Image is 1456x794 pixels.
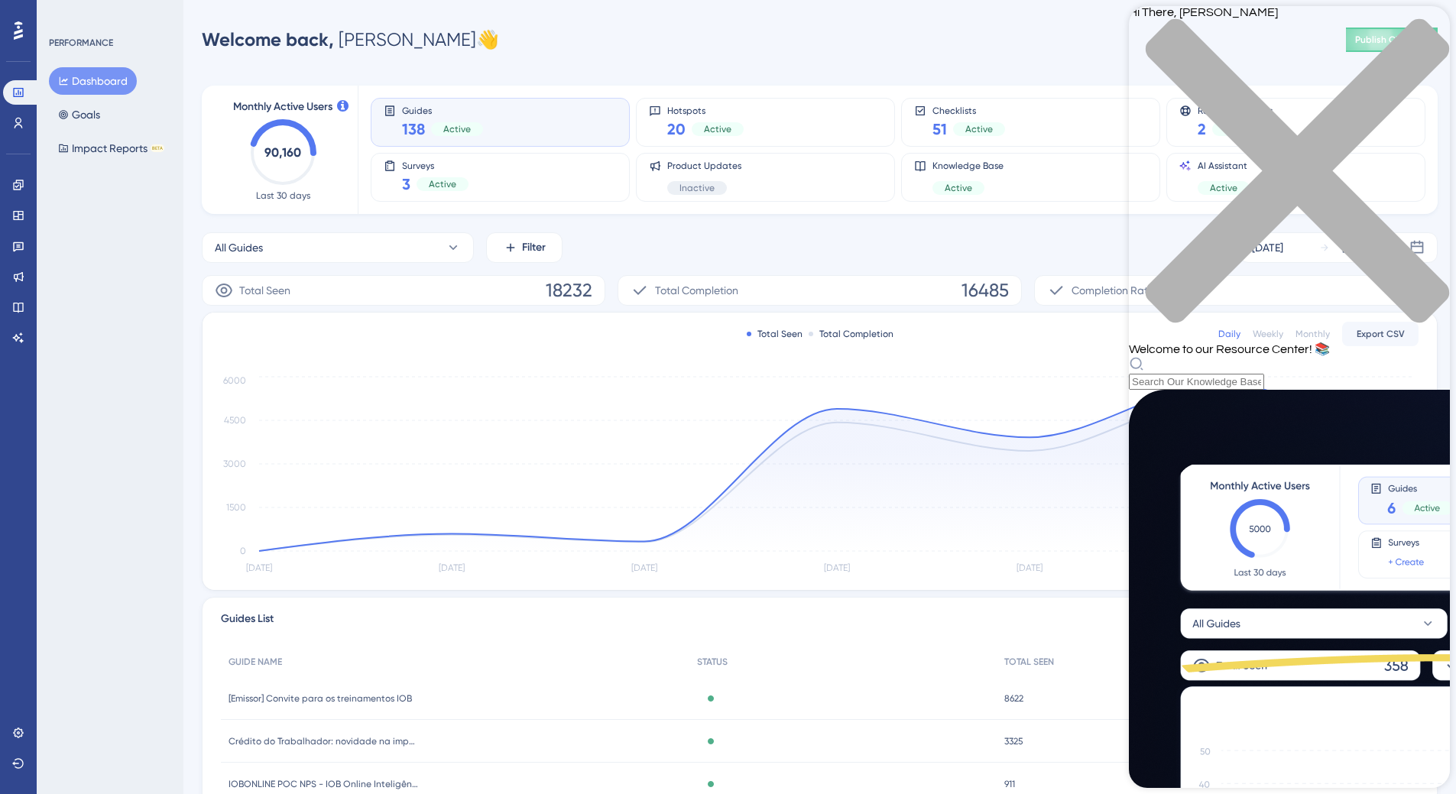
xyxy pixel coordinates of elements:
[667,105,744,115] span: Hotspots
[256,190,310,202] span: Last 30 days
[932,160,1004,172] span: Knowledge Base
[224,415,246,426] tspan: 4500
[932,118,947,140] span: 51
[9,9,37,37] img: launcher-image-alternative-text
[631,562,657,573] tspan: [DATE]
[679,182,715,194] span: Inactive
[240,546,246,556] tspan: 0
[961,278,1009,303] span: 16485
[809,328,893,340] div: Total Completion
[1072,281,1154,300] span: Completion Rate
[439,562,465,573] tspan: [DATE]
[246,562,272,573] tspan: [DATE]
[932,105,1005,115] span: Checklists
[49,134,173,162] button: Impact ReportsBETA
[945,182,972,194] span: Active
[704,123,731,135] span: Active
[5,5,41,41] button: Open AI Assistant Launcher
[402,118,425,140] span: 138
[443,123,471,135] span: Active
[202,28,499,52] div: [PERSON_NAME] 👋
[667,160,741,172] span: Product Updates
[202,232,474,263] button: All Guides
[824,562,850,573] tspan: [DATE]
[965,123,993,135] span: Active
[36,4,96,22] span: Need Help?
[1004,692,1023,705] span: 8622
[221,610,274,634] span: Guides List
[239,281,290,300] span: Total Seen
[49,101,109,128] button: Goals
[223,459,246,469] tspan: 3000
[546,278,592,303] span: 18232
[202,28,334,50] span: Welcome back,
[1004,735,1023,747] span: 3325
[1004,656,1054,668] span: TOTAL SEEN
[151,144,164,152] div: BETA
[229,692,412,705] span: [Emissor] Convite para os treinamentos IOB
[486,232,563,263] button: Filter
[667,118,686,140] span: 20
[215,238,263,257] span: All Guides
[697,656,728,668] span: STATUS
[229,735,420,747] span: Crédito do Trabalhador: novidade na importação
[229,656,282,668] span: GUIDE NAME
[522,238,546,257] span: Filter
[402,105,483,115] span: Guides
[402,173,410,195] span: 3
[264,145,301,160] text: 90,160
[1017,562,1043,573] tspan: [DATE]
[229,778,420,790] span: IOBONLINE POC NPS - IOB Online Inteligência
[1004,778,1015,790] span: 911
[226,502,246,513] tspan: 1500
[223,375,246,386] tspan: 6000
[655,281,738,300] span: Total Completion
[402,160,469,170] span: Surveys
[429,178,456,190] span: Active
[49,37,113,49] div: PERFORMANCE
[233,98,332,116] span: Monthly Active Users
[49,67,137,95] button: Dashboard
[747,328,803,340] div: Total Seen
